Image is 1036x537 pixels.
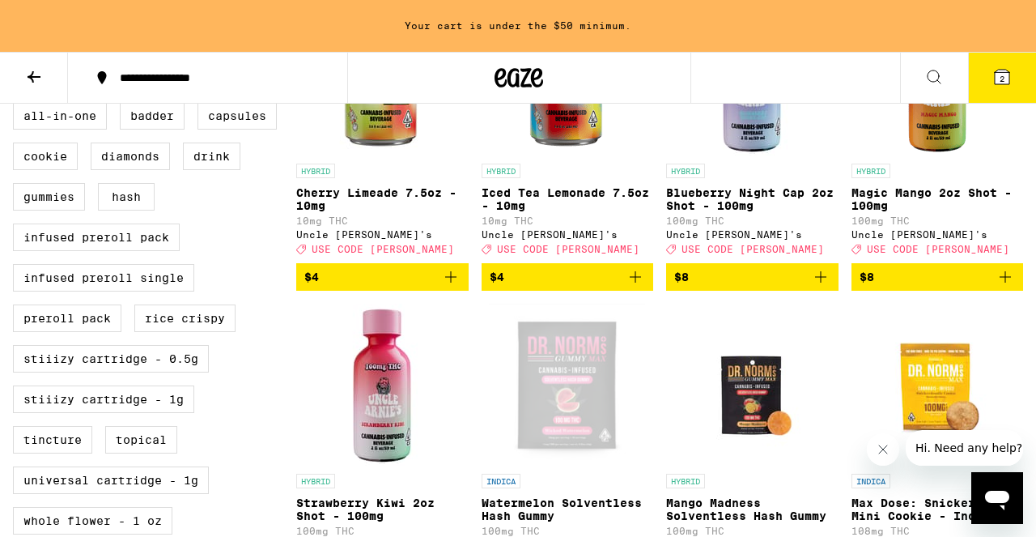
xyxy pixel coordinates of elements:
[851,164,890,178] p: HYBRID
[971,472,1023,524] iframe: Button to launch messaging window
[183,143,240,170] label: Drink
[497,245,639,255] span: USE CODE [PERSON_NAME]
[482,229,654,240] div: Uncle [PERSON_NAME]'s
[13,102,107,130] label: All-In-One
[312,245,454,255] span: USE CODE [PERSON_NAME]
[13,345,209,373] label: STIIIZY Cartridge - 0.5g
[851,215,1024,226] p: 100mg THC
[906,430,1023,466] iframe: Message from company
[105,426,177,454] label: Topical
[134,305,236,332] label: Rice Crispy
[482,215,654,226] p: 10mg THC
[296,164,335,178] p: HYBRID
[851,263,1024,291] button: Add to bag
[490,271,504,283] span: $4
[851,229,1024,240] div: Uncle [PERSON_NAME]'s
[13,507,172,535] label: Whole Flower - 1 oz
[851,497,1024,522] p: Max Dose: Snickerdoodle Mini Cookie - Indica
[851,186,1024,212] p: Magic Mango 2oz Shot - 100mg
[13,467,209,494] label: Universal Cartridge - 1g
[674,271,689,283] span: $8
[482,164,520,178] p: HYBRID
[666,215,839,226] p: 100mg THC
[666,474,705,488] p: HYBRID
[856,304,1018,466] img: Dr. Norm's - Max Dose: Snickerdoodle Mini Cookie - Indica
[13,264,194,292] label: Infused Preroll Single
[867,245,1009,255] span: USE CODE [PERSON_NAME]
[482,526,654,536] p: 100mg THC
[482,186,654,212] p: Iced Tea Lemonade 7.5oz - 10mg
[666,229,839,240] div: Uncle [PERSON_NAME]'s
[120,102,185,130] label: Badder
[860,271,874,283] span: $8
[13,426,92,454] label: Tincture
[296,215,469,226] p: 10mg THC
[296,526,469,536] p: 100mg THC
[666,263,839,291] button: Add to bag
[851,474,890,488] p: INDICA
[482,497,654,522] p: Watermelon Solventless Hash Gummy
[681,245,824,255] span: USE CODE [PERSON_NAME]
[296,186,469,212] p: Cherry Limeade 7.5oz - 10mg
[968,53,1036,103] button: 2
[851,526,1024,536] p: 108mg THC
[296,263,469,291] button: Add to bag
[13,305,121,332] label: Preroll Pack
[482,263,654,291] button: Add to bag
[482,474,520,488] p: INDICA
[296,474,335,488] p: HYBRID
[666,164,705,178] p: HYBRID
[867,433,899,466] iframe: Close message
[98,183,155,211] label: Hash
[301,304,463,466] img: Uncle Arnie's - Strawberry Kiwi 2oz Shot - 100mg
[666,186,839,212] p: Blueberry Night Cap 2oz Shot - 100mg
[13,183,85,211] label: Gummies
[671,304,833,466] img: Dr. Norm's - Mango Madness Solventless Hash Gummy
[296,229,469,240] div: Uncle [PERSON_NAME]'s
[13,143,78,170] label: Cookie
[296,497,469,522] p: Strawberry Kiwi 2oz Shot - 100mg
[13,224,180,251] label: Infused Preroll Pack
[13,386,194,413] label: STIIIZY Cartridge - 1g
[304,271,319,283] span: $4
[197,102,277,130] label: Capsules
[666,497,839,522] p: Mango Madness Solventless Hash Gummy
[666,526,839,536] p: 100mg THC
[91,143,170,170] label: Diamonds
[1000,74,1004,83] span: 2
